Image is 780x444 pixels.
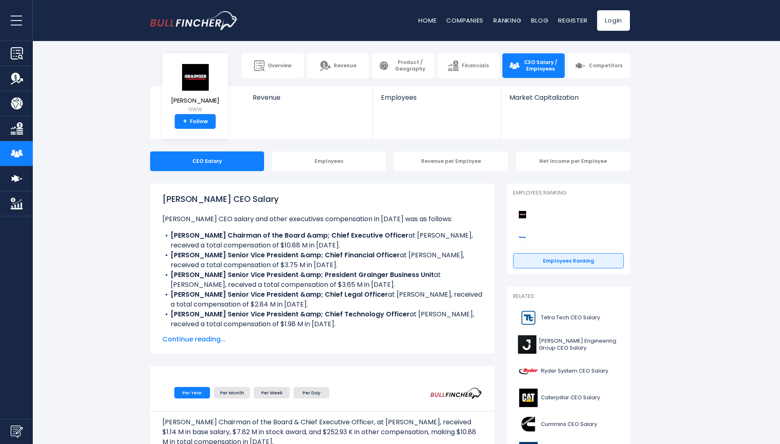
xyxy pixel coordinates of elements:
div: Employees [272,151,386,171]
li: at [PERSON_NAME], received a total compensation of $3.65 M in [DATE]. [162,270,482,290]
span: Tetra Tech CEO Salary [541,314,600,321]
b: [PERSON_NAME] Senior Vice President &amp; Chief Legal Officer [171,290,388,299]
span: Competitors [589,62,623,69]
a: Revenue [244,86,373,115]
a: [PERSON_NAME] Engineering Group CEO Salary [513,333,624,356]
span: Revenue [334,62,356,69]
a: Tetra Tech CEO Salary [513,307,624,329]
a: +Follow [175,114,216,129]
li: at [PERSON_NAME], received a total compensation of $1.98 M in [DATE]. [162,309,482,329]
b: [PERSON_NAME] Senior Vice President &amp; Chief Technology Officer [171,309,410,319]
img: bullfincher logo [150,11,238,30]
div: Revenue per Employee [394,151,508,171]
span: Ryder System CEO Salary [541,368,608,375]
a: Ranking [493,16,521,25]
span: Financials [462,62,489,69]
a: Market Capitalization [501,86,629,115]
li: at [PERSON_NAME], received a total compensation of $2.84 M in [DATE]. [162,290,482,309]
img: TTEK logo [518,309,538,327]
div: Net Income per Employee [516,151,630,171]
p: Employees Ranking [513,190,624,197]
strong: + [183,118,187,125]
a: Companies [446,16,484,25]
img: Fastenal Company competitors logo [517,232,528,243]
b: [PERSON_NAME] Senior Vice President &amp; President Grainger Business Unit [171,270,434,279]
a: CEO Salary / Employees [502,53,565,78]
a: Revenue [307,53,369,78]
span: Product / Geography [392,59,428,72]
img: J logo [518,335,536,354]
div: CEO Salary [150,151,264,171]
li: at [PERSON_NAME], received a total compensation of $3.75 M in [DATE]. [162,250,482,270]
span: Caterpillar CEO Salary [541,394,600,401]
a: Login [597,10,630,31]
li: Per Week [254,387,290,398]
a: Caterpillar CEO Salary [513,387,624,409]
a: Go to homepage [150,11,238,30]
span: Overview [268,62,292,69]
a: Register [558,16,587,25]
small: GWW [171,106,219,113]
b: [PERSON_NAME] Chairman of the Board &amp; Chief Executive Officer [171,231,408,240]
span: CEO Salary / Employees [523,59,558,72]
li: at [PERSON_NAME], received a total compensation of $10.88 M in [DATE]. [162,231,482,250]
img: CMI logo [518,415,538,434]
p: Related [513,293,624,300]
a: Ryder System CEO Salary [513,360,624,382]
a: Employees Ranking [513,253,624,269]
img: R logo [518,362,538,380]
a: Employees [373,86,500,115]
span: Continue reading... [162,334,482,344]
a: Overview [242,53,304,78]
a: Product / Geography [372,53,434,78]
img: CAT logo [518,389,538,407]
li: Per Year [174,387,210,398]
span: [PERSON_NAME] [171,97,219,104]
a: Home [418,16,436,25]
a: Competitors [568,53,630,78]
a: Cummins CEO Salary [513,413,624,436]
span: Market Capitalization [509,94,621,101]
span: [PERSON_NAME] Engineering Group CEO Salary [539,338,619,352]
span: Cummins CEO Salary [541,421,597,428]
li: Per Day [294,387,329,398]
a: [PERSON_NAME] GWW [171,63,220,114]
p: [PERSON_NAME] CEO salary and other executives compensation in [DATE] was as follows: [162,214,482,224]
span: Employees [381,94,492,101]
span: Revenue [253,94,365,101]
h1: [PERSON_NAME] CEO Salary [162,193,482,205]
a: Financials [437,53,499,78]
li: Per Month [214,387,250,398]
b: [PERSON_NAME] Senior Vice President &amp; Chief Financial Officer [171,250,400,260]
a: Blog [531,16,548,25]
img: W.W. Grainger competitors logo [517,209,528,220]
